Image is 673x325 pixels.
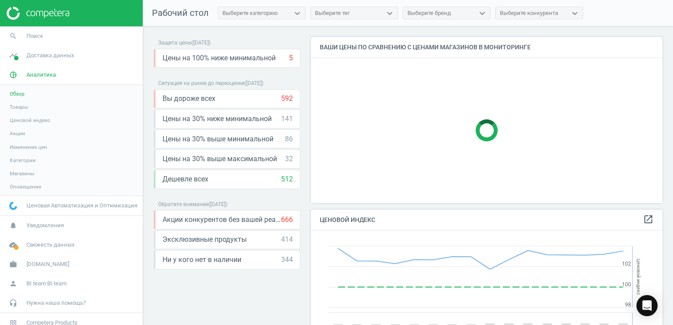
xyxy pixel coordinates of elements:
h4: Ваши цены по сравнению с ценами магазинов в мониторинге [311,37,662,58]
div: 32 [285,154,293,164]
span: Поиск [26,32,43,40]
span: Нужна наша помощь? [26,299,86,307]
span: Акции конкурентов без вашей реакции [163,215,281,225]
span: Цены на 30% выше максимальной [163,154,277,164]
div: Выберите конкурента [500,9,558,17]
text: 100 [622,281,631,288]
div: 666 [281,215,293,225]
span: Свежесть данных [26,241,74,249]
i: person [5,275,22,292]
span: ( [DATE] ) [192,40,211,46]
span: Обзор [10,90,25,97]
div: 141 [281,114,293,124]
i: headset_mic [5,295,22,311]
span: Ценовой индекс [10,117,50,124]
span: Ни у кого нет в наличии [163,255,241,265]
span: Аналитика [26,71,56,79]
span: BI team BI team [26,280,67,288]
a: open_in_new [643,214,654,225]
span: Изменение цен [10,144,47,151]
img: ajHJNr6hYgQAAAAASUVORK5CYII= [7,7,69,20]
div: 512 [281,174,293,184]
text: 102 [622,261,631,267]
span: Эксклюзивные продукты [163,235,247,244]
span: ( [DATE] ) [244,80,263,86]
div: 592 [281,94,293,103]
img: wGWNvw8QSZomAAAAABJRU5ErkJggg== [9,202,17,210]
i: notifications [5,217,22,234]
i: timeline [5,47,22,64]
div: 86 [285,134,293,144]
i: open_in_new [643,214,654,225]
div: Выберите категорию [222,9,278,17]
span: Товары [10,103,28,111]
span: Вы дороже всех [163,94,215,103]
span: Цены на 30% ниже минимальной [163,114,272,124]
text: 98 [625,302,631,308]
div: 414 [281,235,293,244]
i: work [5,256,22,273]
span: Обратите внимание [158,201,208,207]
span: Магазины [10,170,34,177]
i: search [5,28,22,44]
span: Рабочий стол [152,7,209,18]
i: cloud_done [5,236,22,253]
span: Дешевле всех [163,174,208,184]
div: Open Intercom Messenger [636,295,658,316]
i: pie_chart_outlined [5,66,22,83]
span: Цены на 100% ниже минимальной [163,53,276,63]
div: Выберите тег [315,9,350,17]
span: Ценовая Автоматизация и Оптимизация [26,202,137,210]
span: Акции [10,130,25,137]
div: 344 [281,255,293,265]
span: Категории [10,157,36,164]
div: 5 [289,53,293,63]
span: Уведомления [26,222,64,229]
tspan: Ценовой индекс [636,259,641,295]
span: ( [DATE] ) [208,201,227,207]
span: Защита цены [158,40,192,46]
h4: Ценовой индекс [311,210,662,230]
span: Оповещения [10,183,41,190]
span: Цены на 30% выше минимальной [163,134,274,144]
span: Ситуация на рынке до переоценки [158,80,244,86]
span: Доставка данных [26,52,74,59]
span: [DOMAIN_NAME] [26,260,69,268]
div: Выберите бренд [407,9,451,17]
